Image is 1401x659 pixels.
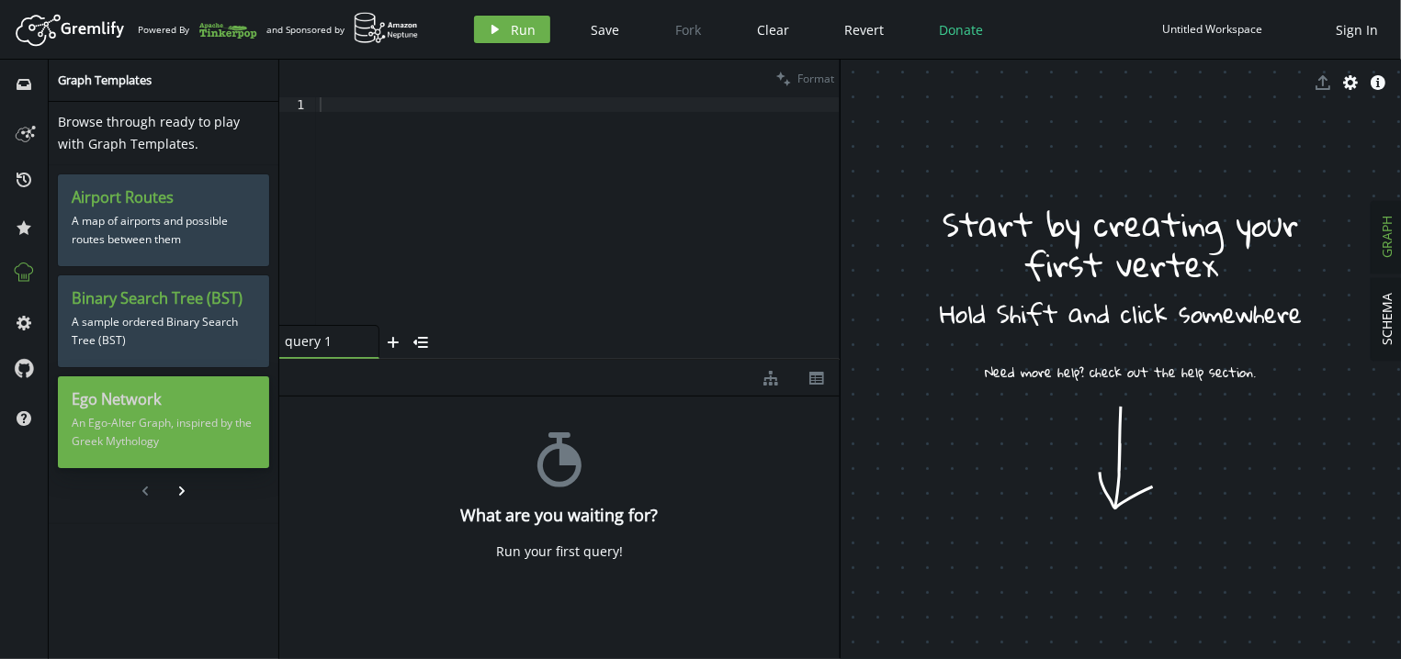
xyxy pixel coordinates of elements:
[771,60,840,97] button: Format
[72,289,255,308] h3: Binary Search Tree (BST)
[1327,16,1387,43] button: Sign In
[661,16,717,43] button: Fork
[926,16,998,43] button: Donate
[72,308,255,354] p: A sample ordered Binary Search Tree (BST)
[496,543,623,560] div: Run your first query!
[578,16,634,43] button: Save
[592,21,620,39] span: Save
[831,16,898,43] button: Revert
[845,21,885,39] span: Revert
[72,409,255,455] p: An Ego-Alter Graph, inspired by the Greek Mythology
[266,12,419,47] div: and Sponsored by
[354,12,419,44] img: AWS Neptune
[285,333,358,350] span: query 1
[1163,22,1263,36] div: Untitled Workspace
[72,207,255,253] p: A map of airports and possible routes between them
[474,16,550,43] button: Run
[72,188,255,207] h3: Airport Routes
[940,21,984,39] span: Donate
[676,21,702,39] span: Fork
[1379,217,1396,259] span: GRAPH
[512,21,537,39] span: Run
[744,16,804,43] button: Clear
[461,506,659,525] h4: What are you waiting for?
[138,14,257,46] div: Powered By
[279,97,316,112] div: 1
[1379,294,1396,346] span: SCHEMA
[1336,21,1378,39] span: Sign In
[58,113,240,152] span: Browse through ready to play with Graph Templates.
[72,390,255,409] h3: Ego Network
[758,21,790,39] span: Clear
[797,71,834,86] span: Format
[58,72,152,88] span: Graph Templates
